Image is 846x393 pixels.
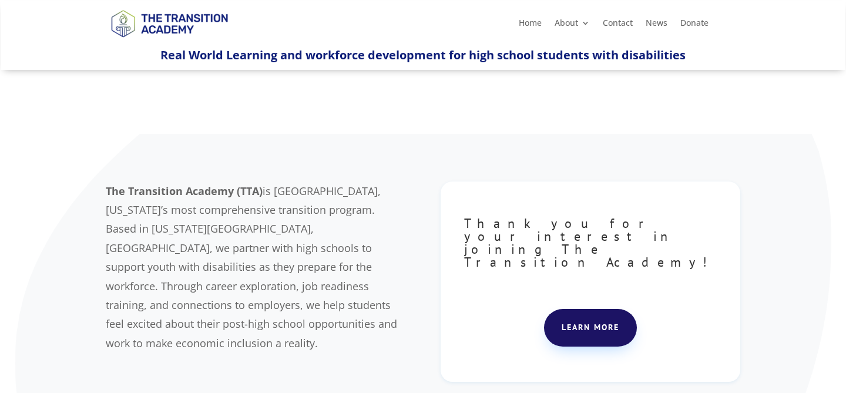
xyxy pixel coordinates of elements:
[106,184,263,198] b: The Transition Academy (TTA)
[555,19,590,32] a: About
[603,19,633,32] a: Contact
[106,2,233,44] img: TTA Brand_TTA Primary Logo_Horizontal_Light BG
[544,309,637,347] a: Learn more
[106,35,233,46] a: Logo-Noticias
[160,47,686,63] span: Real World Learning and workforce development for high school students with disabilities
[106,184,397,350] span: is [GEOGRAPHIC_DATA], [US_STATE]’s most comprehensive transition program. Based in [US_STATE][GEO...
[680,19,709,32] a: Donate
[464,215,716,270] span: Thank you for your interest in joining The Transition Academy!
[519,19,542,32] a: Home
[646,19,667,32] a: News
